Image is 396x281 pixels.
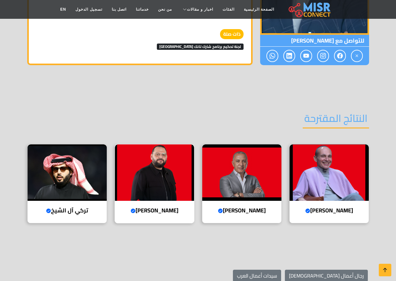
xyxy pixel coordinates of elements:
a: EN [56,3,71,15]
span: للتواصل مع [PERSON_NAME] [260,35,369,47]
h4: [PERSON_NAME] [207,207,277,214]
img: محمد فاروق [290,144,369,201]
img: عبد الله سلام [115,144,194,201]
a: اتصل بنا [107,3,131,15]
a: خدماتنا [131,3,153,15]
svg: Verified account [218,208,223,213]
img: main.misr_connect [289,2,331,17]
svg: Verified account [131,208,136,213]
a: اخبار و مقالات [177,3,218,15]
h2: النتائج المقترحة [303,112,369,128]
a: لجنة تحكيم برنامج شارك تانك [GEOGRAPHIC_DATA] [157,41,244,51]
svg: Verified account [305,208,310,213]
a: عبد الله سلام [PERSON_NAME] [111,144,198,224]
img: تركي آل الشيخ [28,144,107,201]
span: لجنة تحكيم برنامج شارك تانك [GEOGRAPHIC_DATA] [157,44,244,50]
svg: Verified account [46,208,51,213]
a: تركي آل الشيخ تركي آل الشيخ [23,144,111,224]
a: الفئات [218,3,239,15]
span: اخبار و مقالات [187,7,213,12]
a: أحمد السويدي [PERSON_NAME] [198,144,285,224]
img: أحمد السويدي [202,144,281,201]
h4: [PERSON_NAME] [294,207,364,214]
h4: [PERSON_NAME] [120,207,189,214]
a: محمد فاروق [PERSON_NAME] [285,144,373,224]
a: من نحن [153,3,177,15]
a: الصفحة الرئيسية [239,3,279,15]
a: تسجيل الدخول [71,3,107,15]
h4: تركي آل الشيخ [32,207,102,214]
strong: ذات صلة [220,29,244,39]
